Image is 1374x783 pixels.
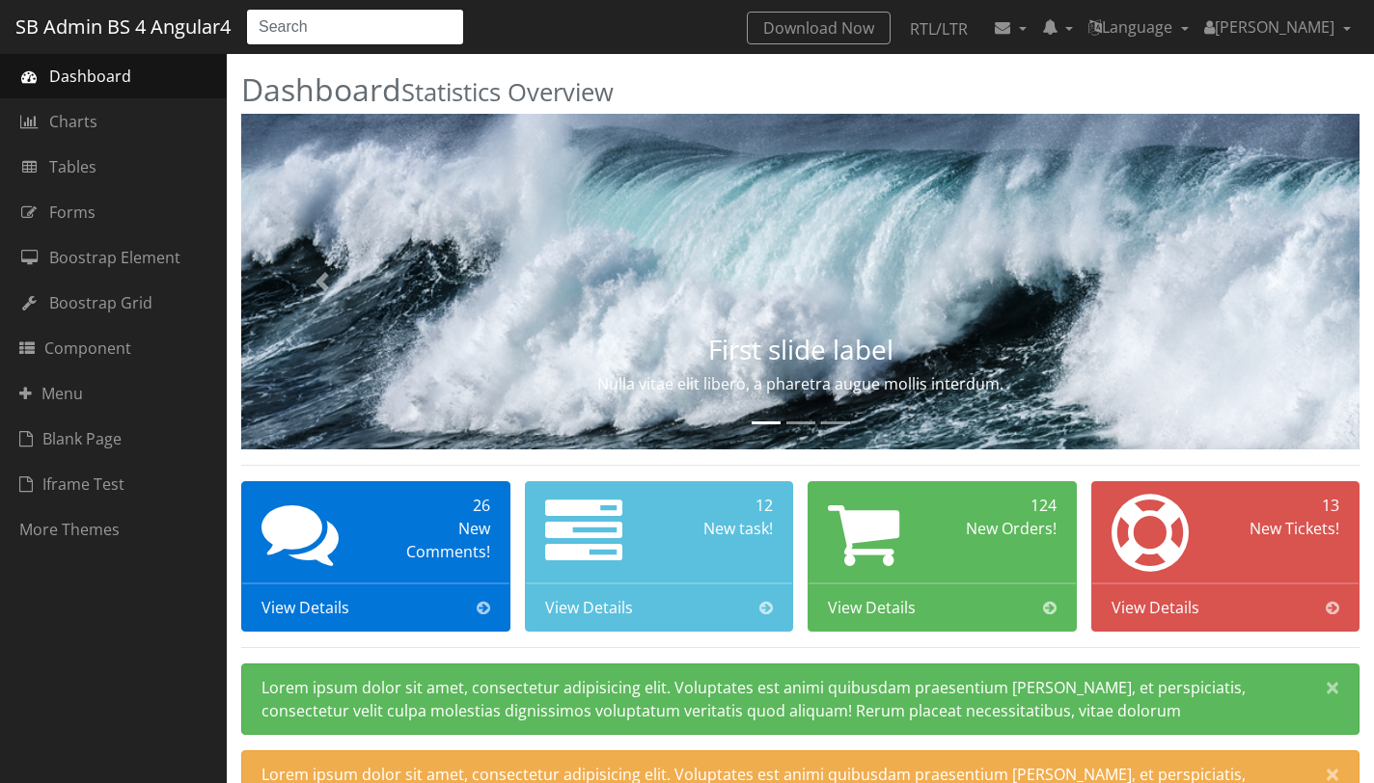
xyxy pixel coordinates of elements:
h3: First slide label [409,335,1192,364]
div: Lorem ipsum dolor sit amet, consectetur adipisicing elit. Voluptates est animi quibusdam praesent... [241,663,1360,735]
div: New task! [666,517,773,540]
div: New Orders! [949,517,1057,540]
small: Statistics Overview [401,75,614,109]
div: 124 [949,494,1057,517]
p: Nulla vitae elit libero, a pharetra augue mollis interdum. [409,372,1192,395]
a: [PERSON_NAME] [1196,8,1359,46]
div: 12 [666,494,773,517]
span: View Details [545,596,633,619]
div: 26 [383,494,490,517]
a: SB Admin BS 4 Angular4 [15,9,231,45]
div: New Comments! [383,517,490,563]
a: Download Now [747,12,891,44]
span: Menu [19,382,83,405]
span: View Details [1112,596,1199,619]
h2: Dashboard [241,72,1360,106]
span: View Details [828,596,916,619]
span: × [1326,674,1339,700]
a: Language [1081,8,1196,46]
span: View Details [261,596,349,619]
input: Search [246,9,464,45]
div: 13 [1232,494,1339,517]
img: Random first slide [241,114,1360,449]
div: New Tickets! [1232,517,1339,540]
a: RTL/LTR [894,12,983,46]
button: Close [1306,664,1359,711]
